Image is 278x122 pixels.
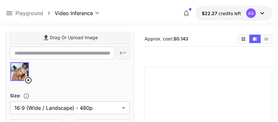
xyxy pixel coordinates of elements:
[246,8,256,18] div: AS
[249,35,261,43] button: Show media in video view
[246,91,278,122] div: Widget de chat
[195,6,273,21] button: $22.27161AS
[237,34,273,44] div: Show media in grid viewShow media in video viewShow media in list view
[15,9,55,17] nav: breadcrumb
[173,36,188,41] b: $0.143
[202,11,218,16] span: $22.27
[202,10,241,17] div: $22.27161
[218,11,241,16] span: credits left
[10,93,21,98] span: Size :
[14,104,119,112] span: 16:9 (Wide / Landscape) - 480p
[246,91,278,122] iframe: Chat Widget
[144,36,188,41] span: Approx. cost:
[238,35,249,43] button: Show media in grid view
[21,93,32,99] button: Adjust the dimensions of the generated image by specifying its width and height in pixels, or sel...
[15,9,43,17] a: Playground
[55,9,93,17] span: Video Inference
[261,35,272,43] button: Show media in list view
